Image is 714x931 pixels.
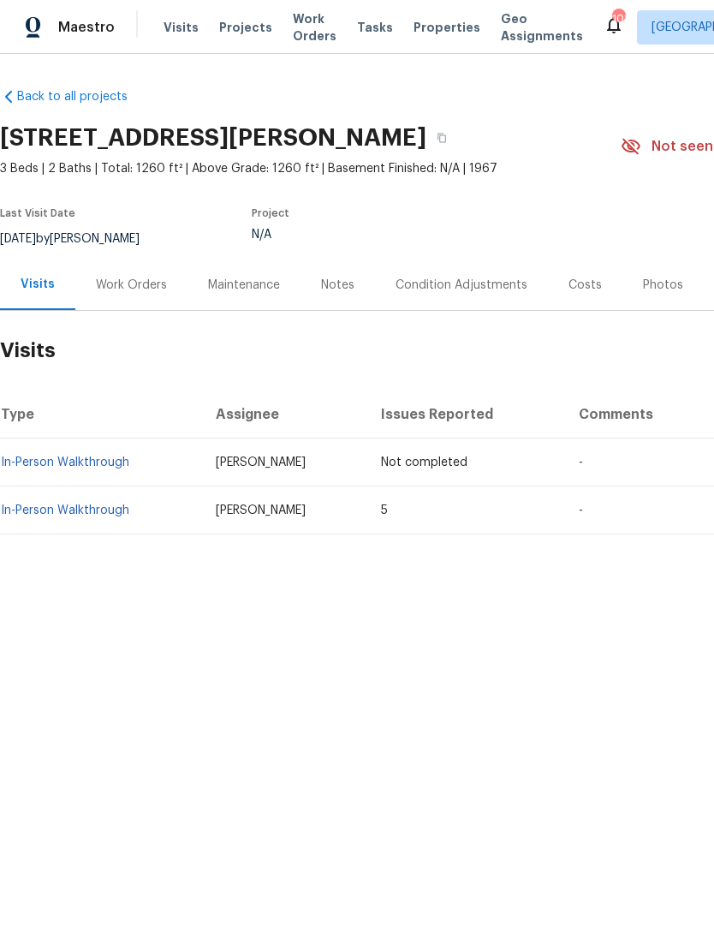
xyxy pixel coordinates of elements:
div: Maintenance [208,277,280,294]
span: Geo Assignments [501,10,583,45]
span: Tasks [357,21,393,33]
a: In-Person Walkthrough [1,504,129,516]
div: Notes [321,277,354,294]
div: Costs [568,277,602,294]
a: In-Person Walkthrough [1,457,129,468]
th: Assignee [202,391,368,439]
div: 101 [612,10,624,27]
div: N/A [252,229,580,241]
span: Work Orders [293,10,336,45]
div: Work Orders [96,277,167,294]
span: [PERSON_NAME] [216,504,306,516]
span: Visits [164,19,199,36]
div: Visits [21,276,55,293]
span: Properties [414,19,480,36]
div: Condition Adjustments [396,277,527,294]
span: Projects [219,19,272,36]
th: Issues Reported [367,391,564,439]
span: - [579,457,583,468]
button: Copy Address [426,122,457,153]
span: Maestro [58,19,115,36]
span: - [579,504,583,516]
span: Not completed [381,457,467,468]
span: 5 [381,504,388,516]
span: Project [252,208,289,218]
span: [PERSON_NAME] [216,457,306,468]
div: Photos [643,277,683,294]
